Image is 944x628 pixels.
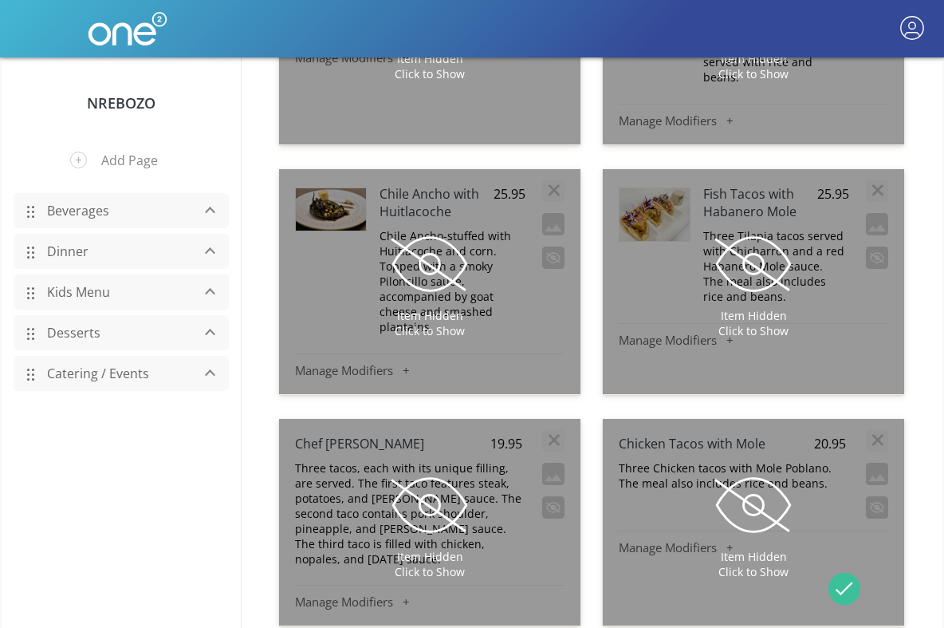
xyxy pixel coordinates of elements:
[718,564,789,579] span: Click to Show
[718,323,789,338] span: Click to Show
[395,323,465,338] span: Click to Show
[397,549,463,564] span: Item Hidden
[721,51,787,66] span: Item Hidden
[39,277,191,307] a: Kids Menu
[39,236,191,267] a: Dinner
[395,564,465,579] span: Click to Show
[718,66,789,81] span: Click to Show
[39,196,191,226] a: Beverages
[58,140,184,181] button: Add Page
[721,549,787,564] span: Item Hidden
[39,358,191,389] a: Catering / Events
[87,93,155,113] a: NRebozo
[721,308,787,323] span: Item Hidden
[39,318,191,348] a: Desserts
[397,51,463,66] span: Item Hidden
[395,66,465,81] span: Click to Show
[397,308,463,323] span: Item Hidden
